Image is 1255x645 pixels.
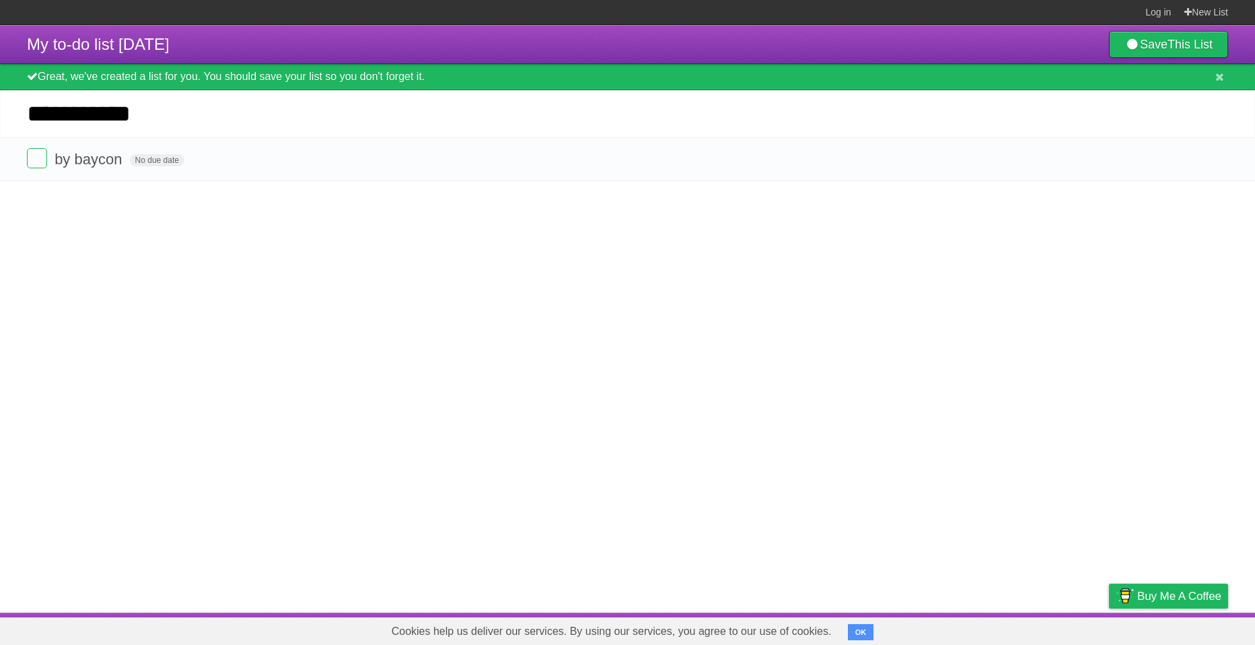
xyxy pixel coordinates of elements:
a: About [930,616,958,642]
a: Terms [1046,616,1075,642]
a: Buy me a coffee [1109,584,1228,609]
span: by baycon [55,151,125,168]
label: Done [27,148,47,168]
a: Developers [974,616,1029,642]
a: SaveThis List [1109,31,1228,58]
img: Buy me a coffee [1116,584,1134,607]
span: Cookies help us deliver our services. By using our services, you agree to our use of cookies. [378,618,845,645]
span: No due date [130,154,184,166]
b: This List [1168,38,1213,51]
a: Suggest a feature [1143,616,1228,642]
a: Privacy [1091,616,1126,642]
span: My to-do list [DATE] [27,35,170,53]
button: OK [848,624,874,640]
span: Buy me a coffee [1137,584,1221,608]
